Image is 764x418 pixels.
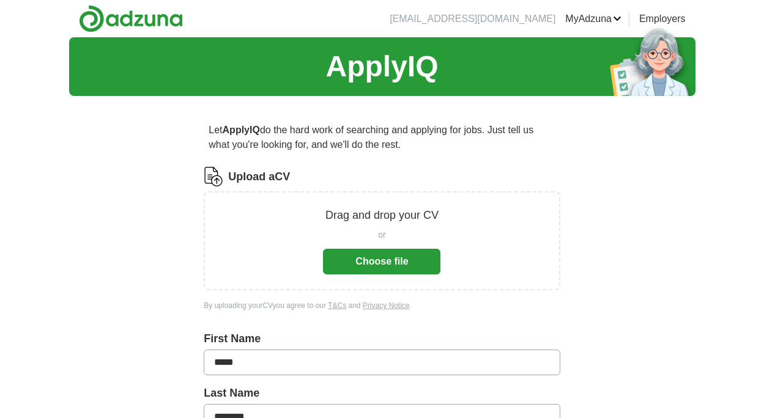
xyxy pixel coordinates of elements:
img: CV Icon [204,167,223,186]
a: MyAdzuna [565,12,621,26]
img: Adzuna logo [79,5,183,32]
span: or [378,229,385,241]
h1: ApplyIQ [325,45,438,89]
a: Employers [639,12,686,26]
label: Upload a CV [228,169,290,185]
li: [EMAIL_ADDRESS][DOMAIN_NAME] [390,12,555,26]
label: Last Name [204,385,560,402]
strong: ApplyIQ [223,125,260,135]
a: T&Cs [328,301,346,310]
a: Privacy Notice [363,301,410,310]
p: Let do the hard work of searching and applying for jobs. Just tell us what you're looking for, an... [204,118,560,157]
label: First Name [204,331,560,347]
p: Drag and drop your CV [325,207,439,224]
div: By uploading your CV you agree to our and . [204,300,560,311]
button: Choose file [323,249,440,274]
